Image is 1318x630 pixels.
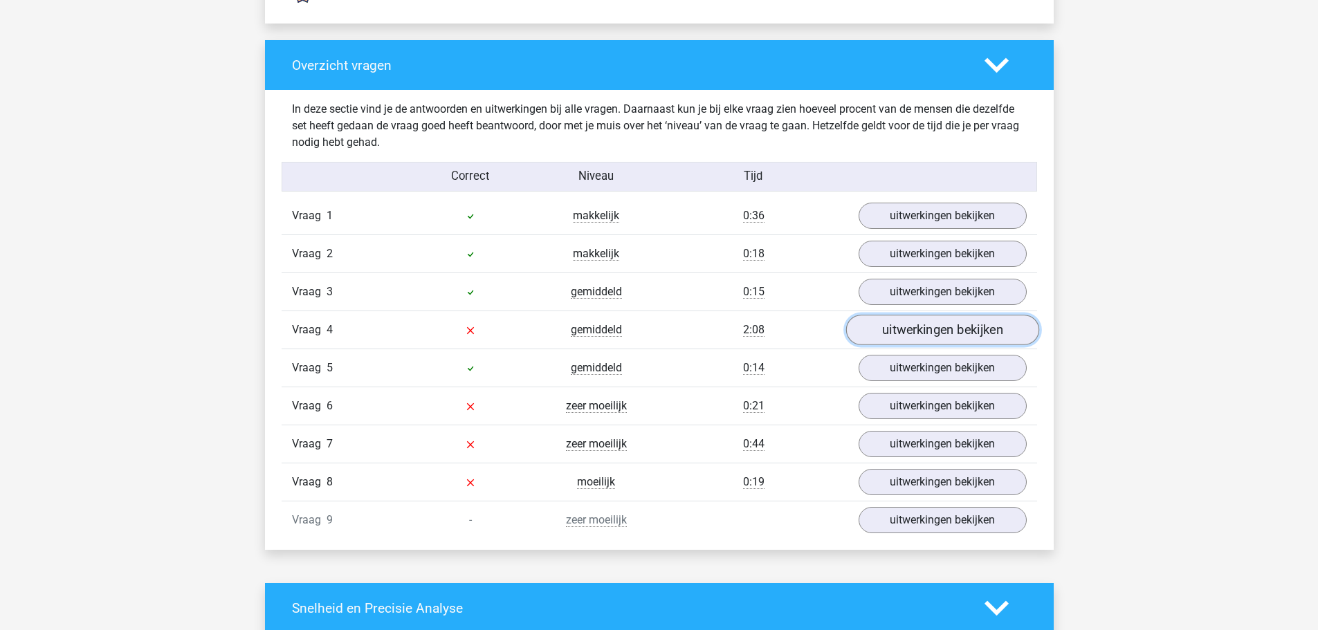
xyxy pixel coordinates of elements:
[292,436,327,452] span: Vraag
[571,285,622,299] span: gemiddeld
[859,241,1027,267] a: uitwerkingen bekijken
[566,399,627,413] span: zeer moeilijk
[845,315,1038,345] a: uitwerkingen bekijken
[292,284,327,300] span: Vraag
[566,513,627,527] span: zeer moeilijk
[743,437,765,451] span: 0:44
[859,355,1027,381] a: uitwerkingen bekijken
[292,600,964,616] h4: Snelheid en Precisie Analyse
[292,398,327,414] span: Vraag
[743,209,765,223] span: 0:36
[327,475,333,488] span: 8
[743,247,765,261] span: 0:18
[743,323,765,337] span: 2:08
[859,279,1027,305] a: uitwerkingen bekijken
[573,247,619,261] span: makkelijk
[327,285,333,298] span: 3
[743,285,765,299] span: 0:15
[571,323,622,337] span: gemiddeld
[743,361,765,375] span: 0:14
[327,361,333,374] span: 5
[327,247,333,260] span: 2
[533,168,659,185] div: Niveau
[859,507,1027,533] a: uitwerkingen bekijken
[408,512,533,528] div: -
[859,203,1027,229] a: uitwerkingen bekijken
[408,168,533,185] div: Correct
[292,57,964,73] h4: Overzicht vragen
[859,393,1027,419] a: uitwerkingen bekijken
[327,399,333,412] span: 6
[859,431,1027,457] a: uitwerkingen bekijken
[282,101,1037,151] div: In deze sectie vind je de antwoorden en uitwerkingen bij alle vragen. Daarnaast kun je bij elke v...
[292,474,327,490] span: Vraag
[571,361,622,375] span: gemiddeld
[573,209,619,223] span: makkelijk
[743,475,765,489] span: 0:19
[566,437,627,451] span: zeer moeilijk
[327,209,333,222] span: 1
[327,513,333,526] span: 9
[292,322,327,338] span: Vraag
[859,469,1027,495] a: uitwerkingen bekijken
[577,475,615,489] span: moeilijk
[659,168,848,185] div: Tijd
[327,323,333,336] span: 4
[292,360,327,376] span: Vraag
[292,245,327,262] span: Vraag
[327,437,333,450] span: 7
[292,207,327,224] span: Vraag
[292,512,327,528] span: Vraag
[743,399,765,413] span: 0:21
